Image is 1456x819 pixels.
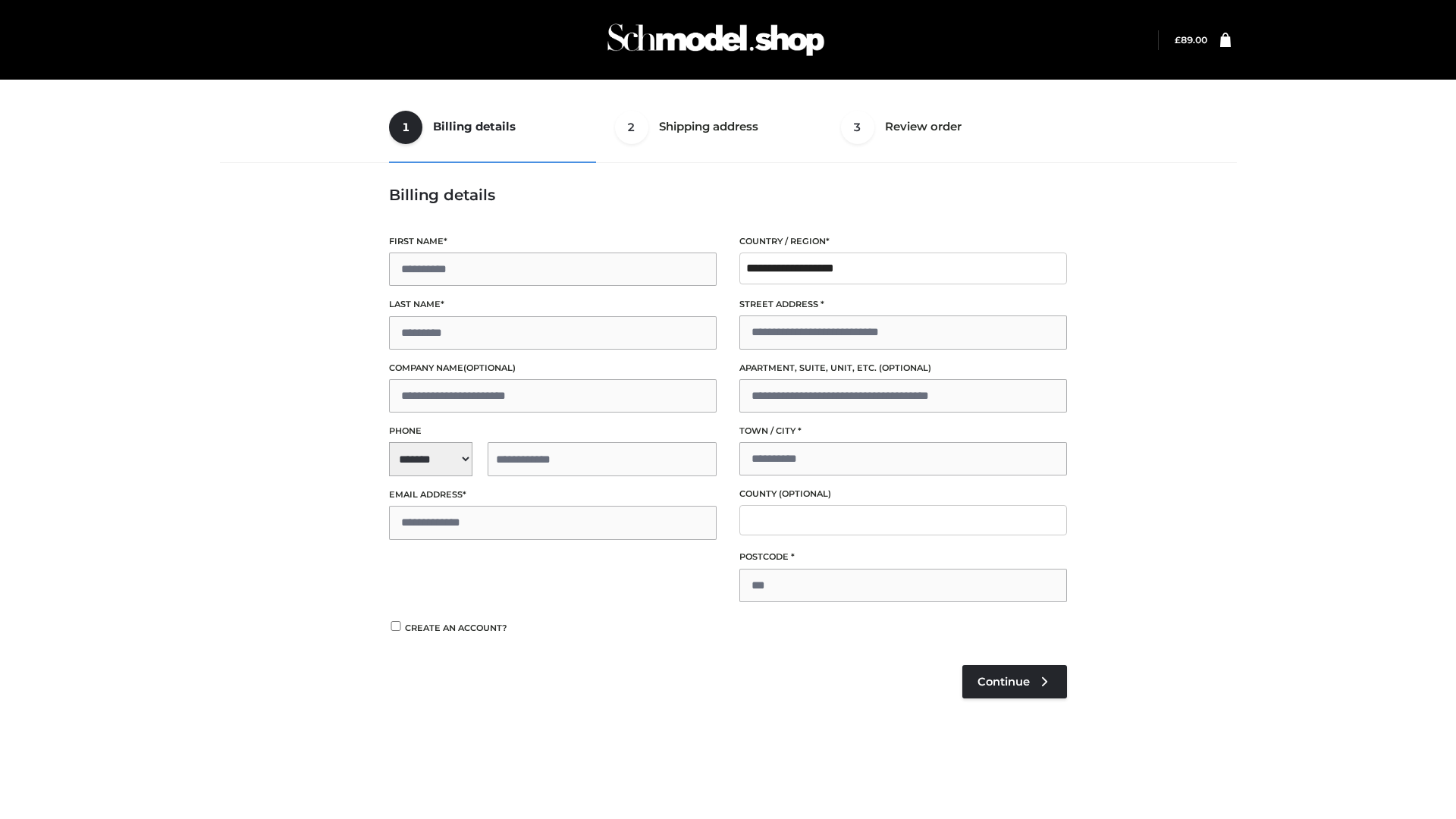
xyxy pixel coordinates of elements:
[962,665,1067,698] a: Continue
[1175,34,1207,45] bdi: 89.00
[389,621,403,631] input: Create an account?
[1175,34,1181,45] span: £
[977,675,1030,689] span: Continue
[389,234,717,249] label: First name
[389,424,717,438] label: Phone
[389,488,717,502] label: Email address
[739,297,1067,312] label: Street address
[739,424,1067,438] label: Town / City
[879,362,931,373] span: (optional)
[1175,34,1207,45] a: £89.00
[779,488,831,499] span: (optional)
[389,297,717,312] label: Last name
[739,487,1067,501] label: County
[389,186,1067,204] h3: Billing details
[463,362,516,373] span: (optional)
[405,623,507,633] span: Create an account?
[602,10,830,70] img: Schmodel Admin 964
[739,550,1067,564] label: Postcode
[389,361,717,375] label: Company name
[739,361,1067,375] label: Apartment, suite, unit, etc.
[739,234,1067,249] label: Country / Region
